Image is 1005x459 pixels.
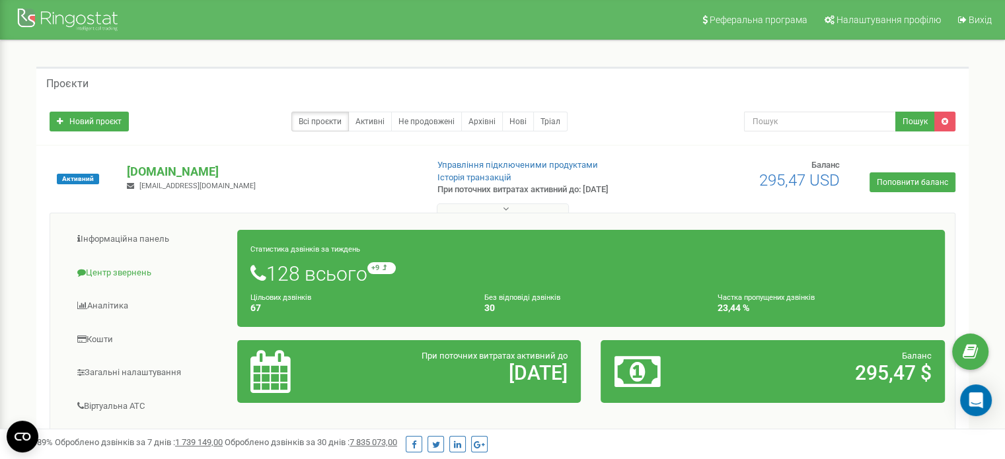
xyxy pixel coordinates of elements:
a: Архівні [461,112,503,131]
a: Управління підключеними продуктами [437,160,598,170]
h2: 295,47 $ [727,362,932,384]
a: Інформаційна панель [60,223,238,256]
span: Баланс [902,351,932,361]
a: Нові [502,112,534,131]
h4: 30 [484,303,698,313]
span: [EMAIL_ADDRESS][DOMAIN_NAME] [139,182,256,190]
small: Без відповіді дзвінків [484,293,560,302]
h4: 23,44 % [718,303,932,313]
small: Статистика дзвінків за тиждень [250,245,360,254]
button: Open CMP widget [7,421,38,452]
p: При поточних витратах активний до: [DATE] [437,184,649,196]
span: Оброблено дзвінків за 30 днів : [225,437,397,447]
div: Open Intercom Messenger [960,384,992,416]
a: Аналiтика [60,290,238,322]
a: Новий проєкт [50,112,129,131]
span: При поточних витратах активний до [422,351,568,361]
span: Баланс [811,160,840,170]
span: 295,47 USD [759,171,840,190]
small: +9 [367,262,396,274]
a: Кошти [60,324,238,356]
p: [DOMAIN_NAME] [127,163,416,180]
h2: [DATE] [363,362,568,384]
span: Налаштування профілю [837,15,941,25]
h1: 128 всього [250,262,932,285]
a: Загальні налаштування [60,357,238,389]
a: Тріал [533,112,568,131]
h4: 67 [250,303,465,313]
a: Поповнити баланс [870,172,955,192]
span: Вихід [969,15,992,25]
small: Цільових дзвінків [250,293,311,302]
u: 7 835 073,00 [350,437,397,447]
a: Центр звернень [60,257,238,289]
a: Віртуальна АТС [60,390,238,423]
a: Активні [348,112,392,131]
span: Реферальна програма [710,15,807,25]
button: Пошук [895,112,935,131]
a: Всі проєкти [291,112,349,131]
a: Не продовжені [391,112,462,131]
h5: Проєкти [46,78,89,90]
span: Активний [57,174,99,184]
small: Частка пропущених дзвінків [718,293,815,302]
a: Історія транзакцій [437,172,511,182]
a: Наскрізна аналітика [60,423,238,456]
span: Оброблено дзвінків за 7 днів : [55,437,223,447]
u: 1 739 149,00 [175,437,223,447]
input: Пошук [744,112,896,131]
